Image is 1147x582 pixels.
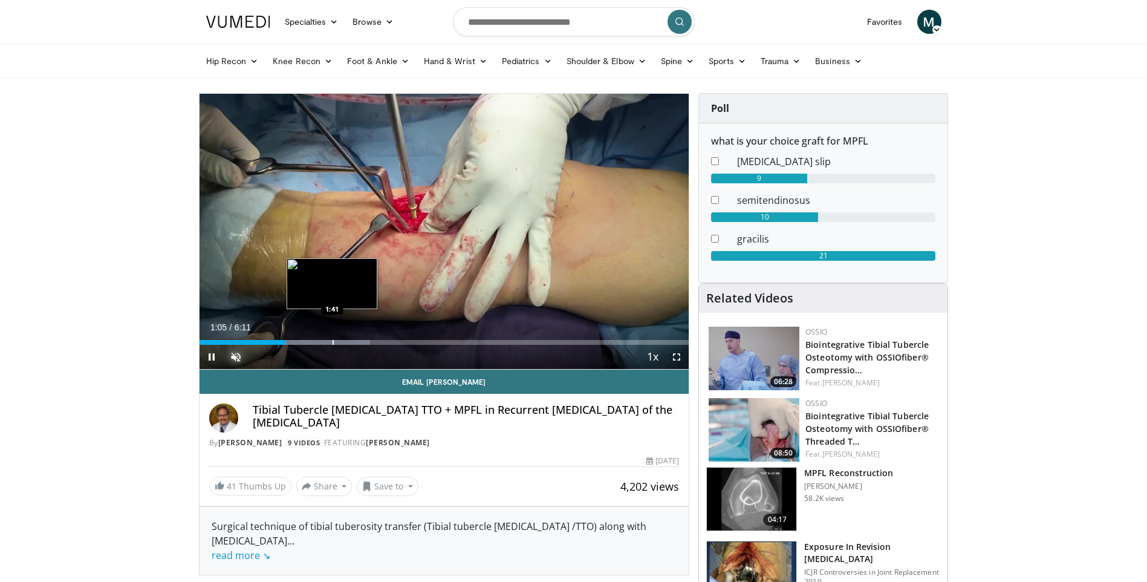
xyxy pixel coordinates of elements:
div: Progress Bar [200,340,689,345]
a: OSSIO [805,327,827,337]
span: 08:50 [770,448,796,459]
div: 10 [711,212,818,222]
img: image.jpeg [287,258,377,309]
img: 2fac5f83-3fa8-46d6-96c1-ffb83ee82a09.150x105_q85_crop-smart_upscale.jpg [709,327,799,390]
a: Email [PERSON_NAME] [200,370,689,394]
a: Shoulder & Elbow [559,49,654,73]
dd: [MEDICAL_DATA] slip [728,154,944,169]
a: 9 Videos [284,437,324,448]
div: 21 [711,251,935,261]
a: Trauma [753,49,808,73]
p: 58.2K views [804,494,844,503]
img: VuMedi Logo [206,16,270,28]
dd: gracilis [728,232,944,246]
a: 04:17 MPFL Reconstruction [PERSON_NAME] 58.2K views [706,467,940,531]
span: ... [212,534,294,562]
img: Avatar [209,404,238,433]
dd: semitendinosus [728,193,944,208]
a: Browse [345,10,401,34]
span: 1:05 [210,322,227,332]
span: 06:28 [770,376,796,387]
a: Favorites [860,10,910,34]
a: Sports [701,49,753,73]
a: Business [808,49,869,73]
div: Feat. [805,449,938,460]
a: Biointegrative Tibial Tubercle Osteotomy with OSSIOfiber® Threaded T… [805,410,929,447]
div: Feat. [805,378,938,388]
a: Knee Recon [265,49,340,73]
a: OSSIO [805,398,827,408]
h3: MPFL Reconstruction [804,467,893,479]
input: Search topics, interventions [453,7,695,36]
a: 06:28 [709,327,799,390]
button: Save to [357,477,418,496]
div: Surgical technique of tibial tuberosity transfer (Tibial tubercle [MEDICAL_DATA] /TTO) along with... [212,519,677,563]
a: Specialties [278,10,346,34]
button: Pause [200,345,224,369]
a: [PERSON_NAME] [822,449,880,459]
a: Biointegrative Tibial Tubercle Osteotomy with OSSIOfiber® Compressio… [805,339,929,376]
a: Hand & Wrist [417,49,495,73]
h4: Related Videos [706,291,793,306]
a: [PERSON_NAME] [366,437,430,448]
a: [PERSON_NAME] [822,378,880,388]
video-js: Video Player [200,94,689,370]
span: 6:11 [235,322,251,332]
span: 41 [227,480,236,492]
a: [PERSON_NAME] [218,437,282,448]
a: read more ↘ [212,549,270,562]
a: 41 Thumbs Up [209,477,291,495]
a: Spine [654,49,701,73]
button: Share [296,477,353,496]
a: Hip Recon [199,49,266,73]
h4: Tibial Tubercle [MEDICAL_DATA] TTO + MPFL in Recurrent [MEDICAL_DATA] of the [MEDICAL_DATA] [253,404,680,430]
div: 9 [711,174,807,183]
span: / [230,322,232,332]
div: By FEATURING [209,437,680,448]
a: 08:50 [709,398,799,462]
h3: Exposure In Revision [MEDICAL_DATA] [804,541,940,565]
span: 04:17 [763,514,792,526]
button: Fullscreen [664,345,689,369]
p: [PERSON_NAME] [804,482,893,491]
a: M [917,10,941,34]
h6: what is your choice graft for MPFL [711,136,935,147]
div: [DATE] [646,456,679,466]
button: Unmute [224,345,248,369]
button: Playback Rate [640,345,664,369]
span: 4,202 views [620,479,679,494]
img: 14934b67-7d06-479f-8b24-1e3c477188f5.150x105_q85_crop-smart_upscale.jpg [709,398,799,462]
strong: Poll [711,102,729,115]
a: Foot & Ankle [340,49,417,73]
img: 38434_0000_3.png.150x105_q85_crop-smart_upscale.jpg [707,468,796,531]
a: Pediatrics [495,49,559,73]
